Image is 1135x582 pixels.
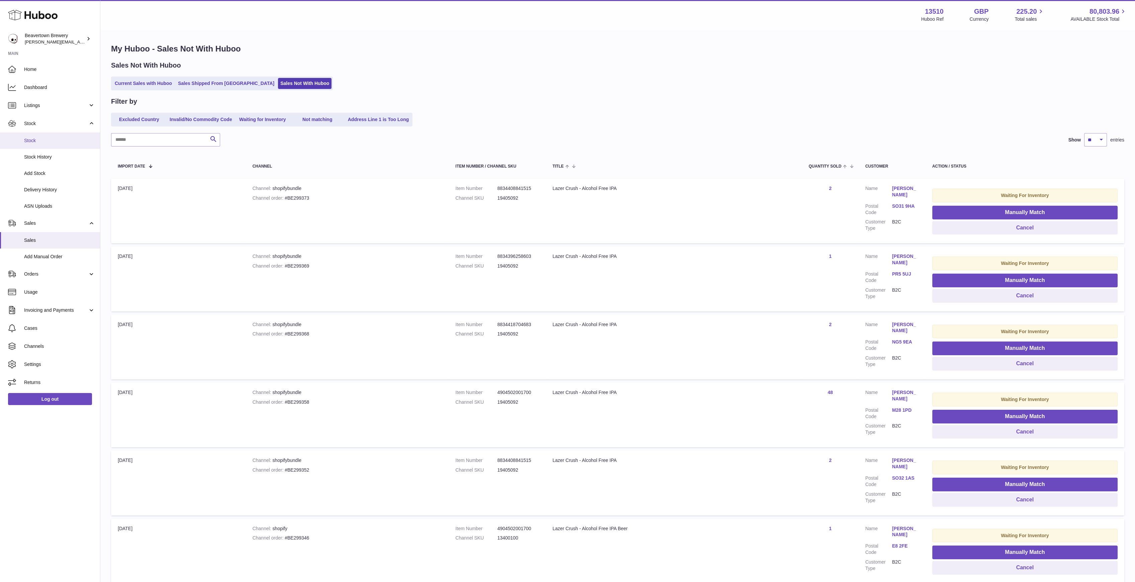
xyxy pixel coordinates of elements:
[24,120,88,127] span: Stock
[24,170,95,177] span: Add Stock
[24,84,95,91] span: Dashboard
[1001,261,1049,266] strong: Waiting For Inventory
[932,493,1118,507] button: Cancel
[829,186,832,191] a: 2
[456,399,497,405] dt: Channel SKU
[892,389,919,402] a: [PERSON_NAME]
[24,271,88,277] span: Orders
[865,185,892,200] dt: Name
[829,458,832,463] a: 2
[925,7,944,16] strong: 13510
[253,253,442,260] div: shopifybundle
[24,154,95,160] span: Stock History
[865,203,892,216] dt: Postal Code
[497,525,539,532] dd: 4904502001700
[24,289,95,295] span: Usage
[253,390,273,395] strong: Channel
[865,321,892,336] dt: Name
[497,535,539,541] dd: 13400100
[253,535,442,541] div: #BE299346
[24,379,95,386] span: Returns
[253,458,273,463] strong: Channel
[892,525,919,538] a: [PERSON_NAME]
[253,399,442,405] div: #BE299358
[829,322,832,327] a: 2
[456,389,497,396] dt: Item Number
[24,203,95,209] span: ASN Uploads
[828,390,833,395] a: 48
[497,321,539,328] dd: 8834418704683
[932,546,1118,559] button: Manually Match
[865,339,892,352] dt: Postal Code
[809,164,841,169] span: Quantity Sold
[865,271,892,284] dt: Postal Code
[553,321,795,328] div: Lazer Crush - Alcohol Free IPA
[1068,137,1081,143] label: Show
[497,263,539,269] dd: 19405092
[253,185,442,192] div: shopifybundle
[892,253,919,266] a: [PERSON_NAME]
[253,164,442,169] div: Channel
[970,16,989,22] div: Currency
[112,114,166,125] a: Excluded Country
[253,399,285,405] strong: Channel order
[892,475,919,481] a: SO32 1AS
[24,220,88,226] span: Sales
[921,16,944,22] div: Huboo Ref
[253,263,285,269] strong: Channel order
[932,289,1118,303] button: Cancel
[8,34,18,44] img: Matthew.McCormack@beavertownbrewery.co.uk
[111,247,246,311] td: [DATE]
[865,475,892,488] dt: Postal Code
[865,423,892,435] dt: Customer Type
[829,254,832,259] a: 1
[291,114,344,125] a: Not matching
[167,114,234,125] a: Invalid/No Commodity Code
[932,357,1118,371] button: Cancel
[1090,7,1119,16] span: 80,803.96
[24,137,95,144] span: Stock
[892,287,919,300] dd: B2C
[865,219,892,231] dt: Customer Type
[892,203,919,209] a: SO31 9HA
[497,185,539,192] dd: 8834408841515
[892,559,919,572] dd: B2C
[497,457,539,464] dd: 8834408841515
[932,221,1118,235] button: Cancel
[1070,16,1127,22] span: AVAILABLE Stock Total
[456,467,497,473] dt: Channel SKU
[497,389,539,396] dd: 4904502001700
[829,526,832,531] a: 1
[497,399,539,405] dd: 19405092
[253,321,442,328] div: shopifybundle
[553,389,795,396] div: Lazer Crush - Alcohol Free IPA
[25,32,85,45] div: Beavertown Brewery
[456,331,497,337] dt: Channel SKU
[865,389,892,404] dt: Name
[865,355,892,368] dt: Customer Type
[456,253,497,260] dt: Item Number
[456,525,497,532] dt: Item Number
[111,179,246,243] td: [DATE]
[1070,7,1127,22] a: 80,803.96 AVAILABLE Stock Total
[1016,7,1037,16] span: 225.20
[8,393,92,405] a: Log out
[24,254,95,260] span: Add Manual Order
[111,61,181,70] h2: Sales Not With Huboo
[456,321,497,328] dt: Item Number
[553,164,564,169] span: Title
[1110,137,1124,143] span: entries
[253,195,285,201] strong: Channel order
[892,423,919,435] dd: B2C
[892,543,919,549] a: E8 2FE
[865,457,892,472] dt: Name
[865,407,892,420] dt: Postal Code
[253,322,273,327] strong: Channel
[24,66,95,73] span: Home
[456,185,497,192] dt: Item Number
[892,407,919,413] a: M28 1PD
[253,195,442,201] div: #BE299373
[236,114,289,125] a: Waiting for Inventory
[497,253,539,260] dd: 8834396258603
[932,342,1118,355] button: Manually Match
